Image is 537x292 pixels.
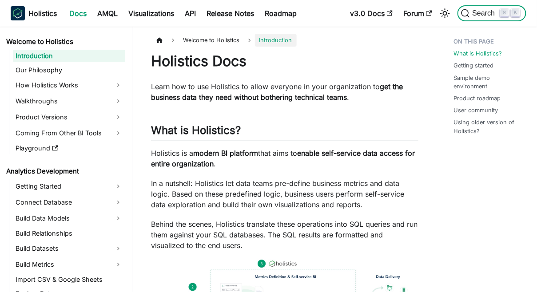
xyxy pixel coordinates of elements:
p: Holistics is a that aims to . [151,148,418,169]
a: Getting Started [13,179,125,193]
a: Sample demo environment [454,74,523,91]
a: Welcome to Holistics [4,36,125,48]
a: Build Data Models [13,211,125,225]
a: Release Notes [201,6,259,20]
span: Welcome to Holistics [179,34,244,47]
a: Introduction [13,50,125,62]
a: Import CSV & Google Sheets [13,273,125,286]
a: Analytics Development [4,165,125,178]
a: Getting started [454,61,494,70]
a: Roadmap [259,6,302,20]
a: Using older version of Holistics? [454,118,523,135]
a: Visualizations [123,6,179,20]
a: Connect Database [13,195,125,209]
a: Home page [151,34,168,47]
button: Switch between dark and light mode (currently light mode) [438,6,452,20]
strong: modern BI platform [193,149,258,158]
a: AMQL [92,6,123,20]
a: v3.0 Docs [345,6,398,20]
p: Learn how to use Holistics to allow everyone in your organization to . [151,81,418,103]
a: API [179,6,201,20]
a: Build Metrics [13,257,125,272]
a: How Holistics Works [13,78,125,92]
a: Build Relationships [13,227,125,240]
a: Coming From Other BI Tools [13,126,125,140]
a: What is Holistics? [454,49,502,58]
a: Product Versions [13,110,125,124]
a: Product roadmap [454,94,501,103]
a: Build Datasets [13,241,125,256]
span: Search [470,9,501,17]
kbd: K [511,9,520,17]
a: User community [454,106,498,114]
button: Search (Command+K) [457,5,526,21]
nav: Breadcrumbs [151,34,418,47]
a: Playground [13,142,125,154]
p: Behind the scenes, Holistics translate these operations into SQL queries and run them against you... [151,219,418,251]
a: Forum [398,6,438,20]
kbd: ⌘ [500,9,509,17]
a: HolisticsHolistics [11,6,57,20]
a: Docs [64,6,92,20]
p: In a nutshell: Holistics let data teams pre-define business metrics and data logic. Based on thes... [151,178,418,210]
b: Holistics [28,8,57,19]
a: Walkthroughs [13,94,125,108]
h2: What is Holistics? [151,124,418,141]
span: Introduction [255,34,297,47]
h1: Holistics Docs [151,52,418,70]
img: Holistics [11,6,25,20]
a: Our Philosophy [13,64,125,76]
